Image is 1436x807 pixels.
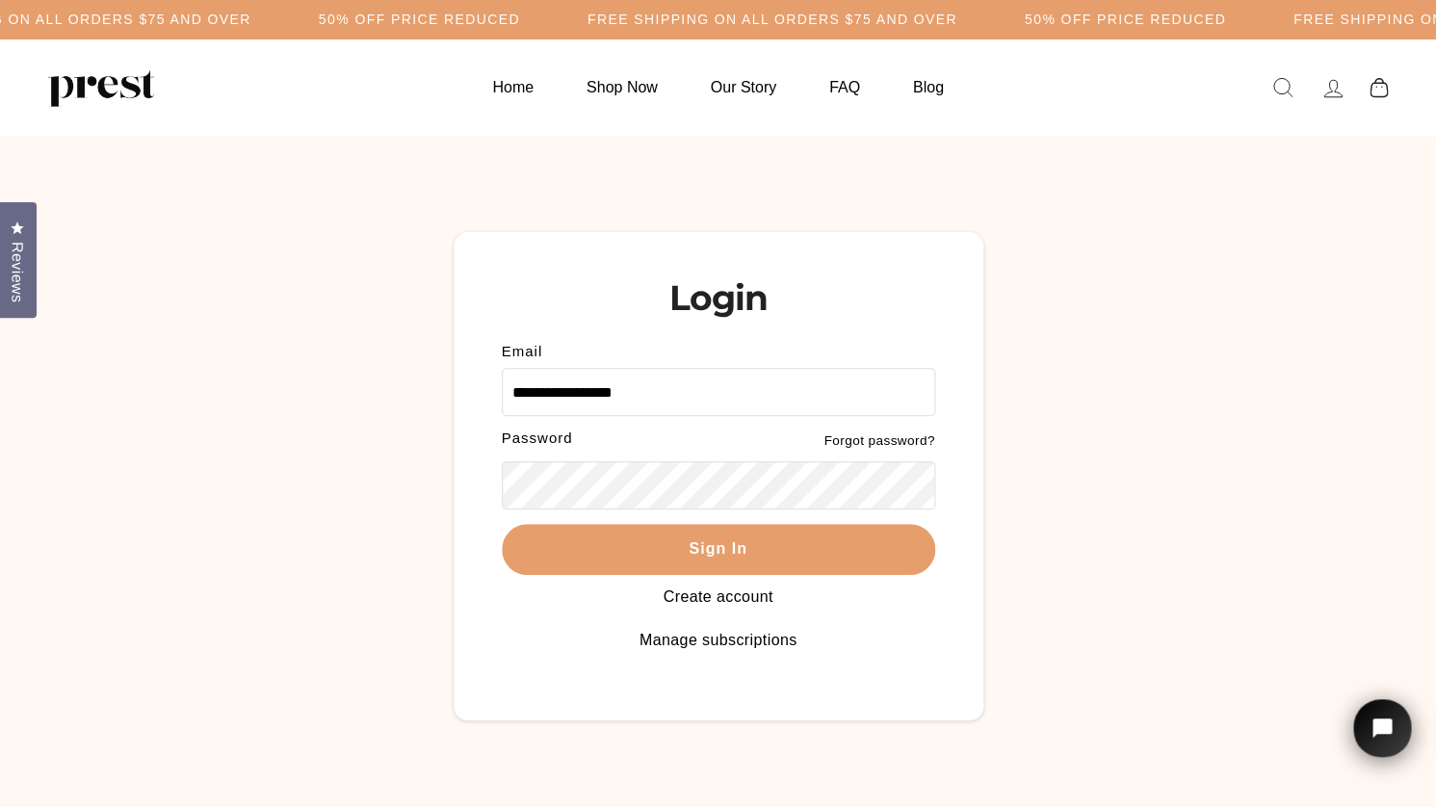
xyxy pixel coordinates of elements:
[502,430,718,445] label: Password
[48,68,154,107] img: PREST ORGANICS
[502,524,935,575] button: Sign In
[502,344,935,358] label: Email
[663,588,772,605] a: Create account
[687,68,800,106] a: Our Story
[562,68,682,106] a: Shop Now
[587,12,957,28] h5: Free Shipping on all orders $75 and over
[1328,672,1436,807] iframe: Tidio Chat
[889,68,968,106] a: Blog
[5,242,30,302] span: Reviews
[640,632,797,648] a: Manage subscriptions
[468,68,558,106] a: Home
[468,68,967,106] ul: Primary
[319,12,520,28] h5: 50% OFF PRICE REDUCED
[805,68,884,106] a: FAQ
[1025,12,1226,28] h5: 50% OFF PRICE REDUCED
[823,433,934,448] a: Forgot password?
[502,280,935,315] h1: Login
